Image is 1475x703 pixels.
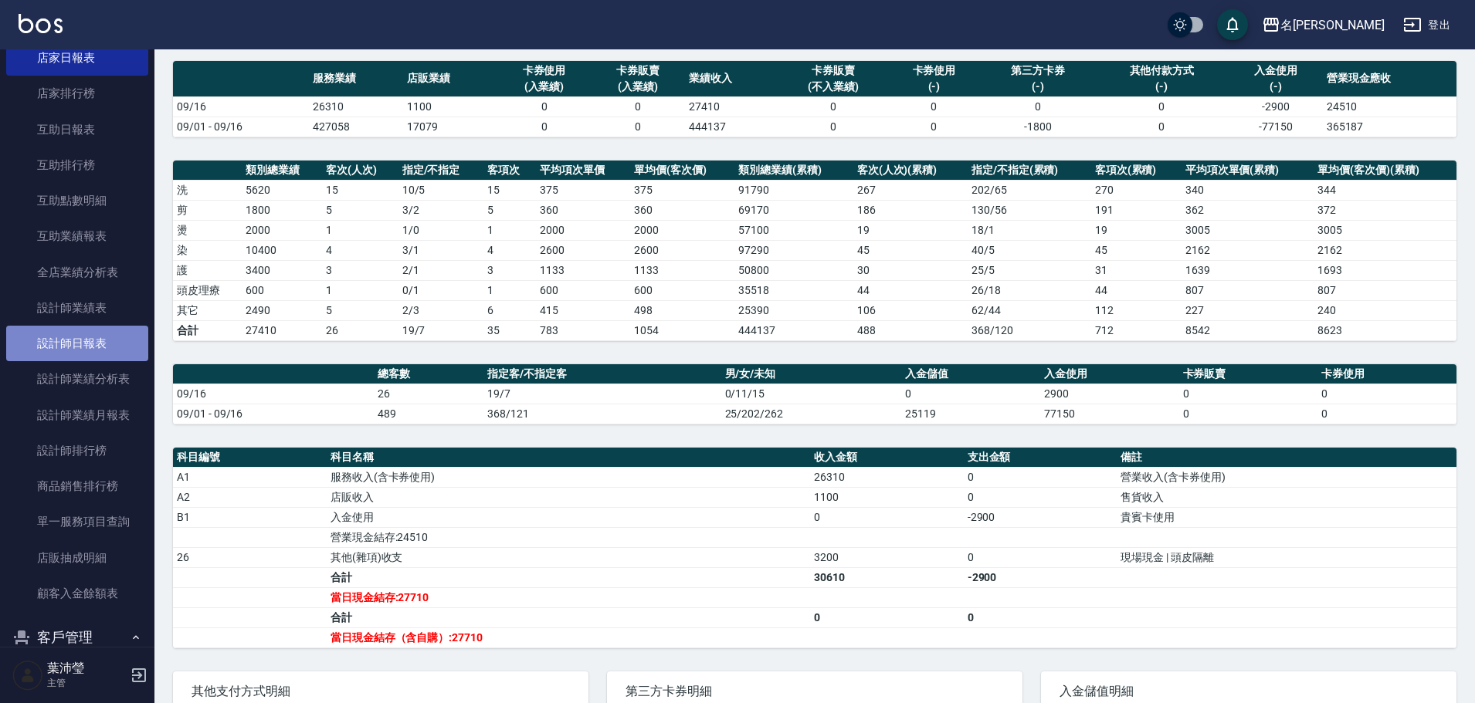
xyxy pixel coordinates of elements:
[536,300,630,320] td: 415
[1040,404,1179,424] td: 77150
[685,117,779,137] td: 444137
[483,404,721,424] td: 368/121
[630,260,734,280] td: 1133
[810,567,964,587] td: 30610
[964,567,1117,587] td: -2900
[173,220,242,240] td: 燙
[1117,448,1456,468] th: 備註
[322,200,398,220] td: 5
[242,260,322,280] td: 3400
[398,260,484,280] td: 2 / 1
[630,180,734,200] td: 375
[6,218,148,254] a: 互助業績報表
[398,180,484,200] td: 10 / 5
[810,607,964,627] td: 0
[901,384,1040,404] td: 0
[173,96,309,117] td: 09/16
[6,576,148,611] a: 顧客入金餘額表
[483,300,536,320] td: 6
[403,96,497,117] td: 1100
[734,300,853,320] td: 25390
[6,147,148,183] a: 互助排行榜
[173,507,327,527] td: B1
[6,468,148,504] a: 商品銷售排行榜
[985,63,1090,79] div: 第三方卡券
[734,260,853,280] td: 50800
[173,404,374,424] td: 09/01 - 09/16
[242,180,322,200] td: 5620
[1091,200,1182,220] td: 191
[1229,96,1323,117] td: -2900
[685,61,779,97] th: 業績收入
[1179,404,1318,424] td: 0
[322,320,398,340] td: 26
[853,300,968,320] td: 106
[1091,300,1182,320] td: 112
[591,117,685,137] td: 0
[1099,79,1225,95] div: (-)
[483,200,536,220] td: 5
[734,280,853,300] td: 35518
[1314,200,1456,220] td: 372
[536,180,630,200] td: 375
[327,467,810,487] td: 服務收入(含卡券使用)
[1040,384,1179,404] td: 2900
[1314,300,1456,320] td: 240
[327,607,810,627] td: 合計
[1040,364,1179,384] th: 入金使用
[242,300,322,320] td: 2490
[721,384,902,404] td: 0/11/15
[810,467,964,487] td: 26310
[173,161,1456,341] table: a dense table
[734,220,853,240] td: 57100
[1314,280,1456,300] td: 807
[483,180,536,200] td: 15
[810,507,964,527] td: 0
[497,117,592,137] td: 0
[6,326,148,361] a: 設計師日報表
[968,280,1091,300] td: 26 / 18
[779,96,887,117] td: 0
[19,14,63,33] img: Logo
[6,617,148,657] button: 客戶管理
[483,320,536,340] td: 35
[322,300,398,320] td: 5
[322,280,398,300] td: 1
[398,161,484,181] th: 指定/不指定
[536,220,630,240] td: 2000
[327,567,810,587] td: 合計
[853,220,968,240] td: 19
[968,260,1091,280] td: 25 / 5
[6,255,148,290] a: 全店業績分析表
[626,684,1004,699] span: 第三方卡券明細
[1323,117,1456,137] td: 365187
[1179,364,1318,384] th: 卡券販賣
[968,300,1091,320] td: 62 / 44
[1314,240,1456,260] td: 2162
[536,240,630,260] td: 2600
[483,220,536,240] td: 1
[483,161,536,181] th: 客項次
[964,487,1117,507] td: 0
[173,467,327,487] td: A1
[1091,260,1182,280] td: 31
[242,200,322,220] td: 1800
[853,280,968,300] td: 44
[309,96,403,117] td: 26310
[327,587,810,607] td: 當日現金結存:27710
[964,467,1117,487] td: 0
[810,547,964,567] td: 3200
[1314,180,1456,200] td: 344
[964,607,1117,627] td: 0
[887,96,982,117] td: 0
[536,280,630,300] td: 600
[1317,364,1456,384] th: 卡券使用
[1314,320,1456,340] td: 8623
[1095,96,1229,117] td: 0
[1229,117,1323,137] td: -77150
[309,61,403,97] th: 服務業績
[968,240,1091,260] td: 40 / 5
[242,220,322,240] td: 2000
[322,161,398,181] th: 客次(人次)
[1182,300,1314,320] td: 227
